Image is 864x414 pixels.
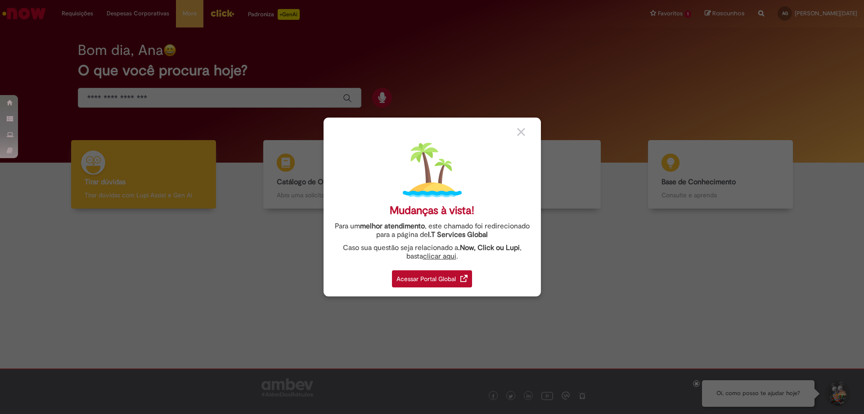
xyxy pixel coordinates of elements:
a: I.T Services Global [428,225,488,239]
div: Acessar Portal Global [392,270,472,287]
div: Caso sua questão seja relacionado a , basta . [330,244,534,261]
img: island.png [403,141,462,200]
div: Para um , este chamado foi redirecionado para a página de [330,222,534,239]
img: close_button_grey.png [517,128,525,136]
a: Acessar Portal Global [392,265,472,287]
div: Mudanças à vista! [390,204,474,217]
a: clicar aqui [423,247,456,261]
strong: .Now, Click ou Lupi [458,243,520,252]
strong: melhor atendimento [360,222,425,231]
img: redirect_link.png [460,275,468,282]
